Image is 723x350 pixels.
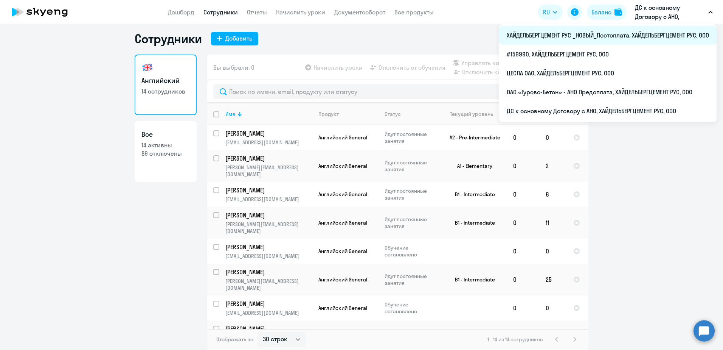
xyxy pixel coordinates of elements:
td: 0 [507,207,540,239]
td: 25 [540,264,567,295]
a: Все14 активны89 отключены [135,121,197,182]
button: Добавить [211,32,258,45]
a: Английский14 сотрудников [135,55,197,115]
td: 0 [507,182,540,207]
a: Все продукты [394,8,434,16]
p: [PERSON_NAME][EMAIL_ADDRESS][DOMAIN_NAME] [225,278,312,291]
span: Английский General [318,276,367,283]
td: 0 [540,295,567,320]
h3: Английский [141,76,190,86]
td: 0 [507,264,540,295]
ul: RU [499,24,717,122]
span: Вы выбрали: 0 [213,63,254,72]
p: 14 сотрудников [141,87,190,95]
td: 0 [507,239,540,264]
div: Текущий уровень [443,111,507,117]
a: Дашборд [168,8,194,16]
h3: Все [141,130,190,139]
td: 0 [540,239,567,264]
a: [PERSON_NAME] [225,325,312,333]
p: [PERSON_NAME] [225,154,311,162]
p: Обучение остановлено [385,244,436,258]
a: [PERSON_NAME] [225,211,312,219]
a: [PERSON_NAME] [225,186,312,194]
p: [PERSON_NAME][EMAIL_ADDRESS][DOMAIN_NAME] [225,221,312,234]
p: [EMAIL_ADDRESS][DOMAIN_NAME] [225,196,312,203]
p: [PERSON_NAME] [225,129,311,137]
p: [EMAIL_ADDRESS][DOMAIN_NAME] [225,309,312,316]
button: RU [538,5,563,20]
p: [PERSON_NAME] [225,211,311,219]
p: [PERSON_NAME] [225,268,311,276]
p: [EMAIL_ADDRESS][DOMAIN_NAME] [225,139,312,146]
div: Продукт [318,111,378,117]
button: Балансbalance [587,5,627,20]
div: Добавить [225,34,252,43]
td: 0 [507,150,540,182]
a: [PERSON_NAME] [225,154,312,162]
td: 0 [507,125,540,150]
td: A2 - Pre-Intermediate [437,125,507,150]
span: Английский General [318,248,367,255]
h1: Сотрудники [135,31,202,46]
span: 1 - 14 из 14 сотрудников [487,336,543,343]
td: A1 - Elementary [437,150,507,182]
td: B1 - Intermediate [437,207,507,239]
a: Документооборот [334,8,385,16]
a: [PERSON_NAME] [225,268,312,276]
td: 11 [540,207,567,239]
p: [EMAIL_ADDRESS][DOMAIN_NAME] [225,253,312,259]
a: Сотрудники [203,8,238,16]
a: [PERSON_NAME] [225,243,312,251]
p: Идут постоянные занятия [385,187,436,201]
p: [PERSON_NAME][EMAIL_ADDRESS][DOMAIN_NAME] [225,164,312,178]
td: 2 [540,150,567,182]
div: Баланс [591,8,611,17]
a: [PERSON_NAME] [225,129,312,137]
div: Статус [385,111,436,117]
div: Статус [385,111,401,117]
input: Поиск по имени, email, продукту или статусу [213,84,582,99]
a: [PERSON_NAME] [225,300,312,308]
span: Отображать по: [216,336,254,343]
div: Продукт [318,111,339,117]
p: Идут постоянные занятия [385,159,436,173]
p: Обучение остановлено [385,301,436,315]
td: B1 - Intermediate [437,264,507,295]
p: Идут постоянные занятия [385,131,436,144]
p: [PERSON_NAME] [225,300,311,308]
p: [PERSON_NAME] [225,243,311,251]
p: [PERSON_NAME] [225,325,311,333]
p: ДС к основному Договору с АНО, ХАЙДЕЛЬБЕРГЦЕМЕНТ РУС, ООО [635,3,705,21]
p: 14 активны [141,141,190,149]
button: ДС к основному Договору с АНО, ХАЙДЕЛЬБЕРГЦЕМЕНТ РУС, ООО [631,3,717,21]
div: Имя [225,111,235,117]
a: Отчеты [247,8,267,16]
td: 0 [507,295,540,320]
span: Английский General [318,219,367,226]
td: 6 [540,182,567,207]
td: B1 - Intermediate [437,182,507,207]
p: [PERSON_NAME] [225,186,311,194]
img: balance [614,8,622,16]
a: Начислить уроки [276,8,325,16]
div: Имя [225,111,312,117]
img: english [141,61,154,73]
p: 89 отключены [141,149,190,158]
td: 0 [540,125,567,150]
p: Идут постоянные занятия [385,216,436,230]
span: Английский General [318,305,367,311]
div: Текущий уровень [450,111,493,117]
span: Английский General [318,191,367,198]
span: RU [543,8,550,17]
span: Английский General [318,162,367,169]
span: Английский General [318,134,367,141]
p: Идут постоянные занятия [385,273,436,286]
